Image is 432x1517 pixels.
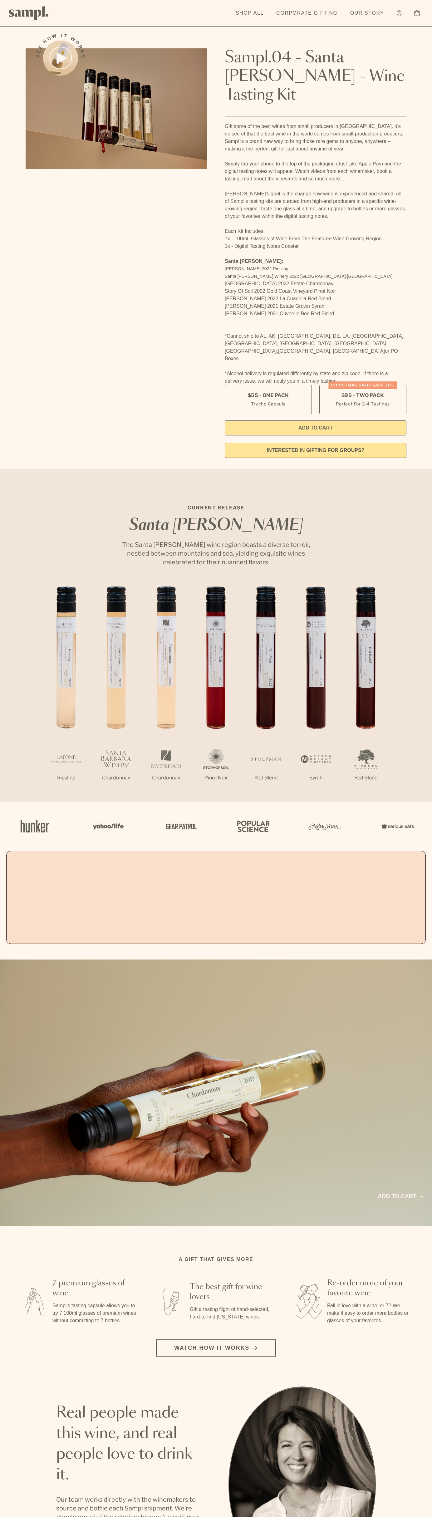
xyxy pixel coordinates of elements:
img: Sampl.04 - Santa Barbara - Wine Tasting Kit [26,48,207,169]
p: Chardonnay [91,774,141,782]
p: Red Blend [341,774,391,782]
span: , [277,348,278,354]
li: 3 / 7 [141,587,191,802]
li: 1 / 7 [41,587,91,802]
p: Red Blend [241,774,291,782]
h1: Sampl.04 - Santa [PERSON_NAME] - Wine Tasting Kit [225,48,406,105]
img: Artboard_5_7fdae55a-36fd-43f7-8bfd-f74a06a2878e_x450.png [161,813,199,840]
p: Fall in love with a wine, or 7? We make it easy to order more bottles or glasses of your favorites. [327,1302,412,1324]
h3: 7 premium glasses of wine [52,1278,137,1298]
li: 2 / 7 [91,587,141,802]
button: Watch how it works [156,1339,276,1357]
button: See how it works [43,41,78,76]
img: Artboard_1_c8cd28af-0030-4af1-819c-248e302c7f06_x450.png [16,813,54,840]
p: Gift a tasting flight of hand-selected, hard-to-find [US_STATE] wines. [190,1306,275,1321]
li: [PERSON_NAME] 2022 La Cuadrilla Red Blend [225,295,406,302]
p: Sampl's tasting capsule allows you to try 7 100ml glasses of premium wines without committing to ... [52,1302,137,1324]
button: Add to Cart [225,420,406,435]
h2: A gift that gives more [179,1256,253,1263]
img: Sampl logo [9,6,49,20]
h2: Real people made this wine, and real people love to drink it. [56,1403,204,1485]
li: [PERSON_NAME] 2021 Cuvee le Bec Red Blend [225,310,406,317]
p: CURRENT RELEASE [116,504,316,512]
img: Artboard_6_04f9a106-072f-468a-bdd7-f11783b05722_x450.png [89,813,126,840]
a: interested in gifting for groups? [225,443,406,458]
p: Pinot Noir [191,774,241,782]
img: Artboard_7_5b34974b-f019-449e-91fb-745f8d0877ee_x450.png [378,813,416,840]
li: [PERSON_NAME] 2021 Estate Grown Syrah [225,302,406,310]
a: Our Story [347,6,387,20]
li: 7 / 7 [341,587,391,802]
a: Shop All [233,6,267,20]
a: Corporate Gifting [273,6,341,20]
p: Riesling [41,774,91,782]
span: $55 - One Pack [248,392,289,399]
img: Artboard_4_28b4d326-c26e-48f9-9c80-911f17d6414e_x450.png [233,813,271,840]
h3: Re-order more of your favorite wine [327,1278,412,1298]
small: Perfect For 2-4 Tastings [336,400,390,407]
span: [PERSON_NAME] 2022 Riesling [225,266,288,271]
div: Christmas SALE! Save 20% [329,381,397,389]
div: Gift some of the best wines from small producers in [GEOGRAPHIC_DATA]. It’s no secret that the be... [225,123,406,385]
img: Artboard_3_0b291449-6e8c-4d07-b2c2-3f3601a19cd1_x450.png [306,813,343,840]
small: Try the Capsule [251,400,286,407]
li: Story Of Soil 2022 Gold Coast Vineyard Pinot Noir [225,287,406,295]
p: The Santa [PERSON_NAME] wine region boasts a diverse terroir, nestled between mountains and sea, ... [116,540,316,567]
li: 6 / 7 [291,587,341,802]
p: Syrah [291,774,341,782]
li: 5 / 7 [241,587,291,802]
h3: The best gift for wine lovers [190,1282,275,1302]
p: Chardonnay [141,774,191,782]
em: Santa [PERSON_NAME] [129,518,303,533]
span: Santa [PERSON_NAME] Winery 2022 [GEOGRAPHIC_DATA] [GEOGRAPHIC_DATA] [225,274,392,279]
span: [GEOGRAPHIC_DATA], [GEOGRAPHIC_DATA] [278,348,385,354]
a: Add to cart [378,1192,423,1201]
strong: Santa [PERSON_NAME]: [225,258,283,264]
li: [GEOGRAPHIC_DATA] 2022 Estate Chardonnay [225,280,406,287]
li: 4 / 7 [191,587,241,802]
span: $95 - Two Pack [341,392,384,399]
